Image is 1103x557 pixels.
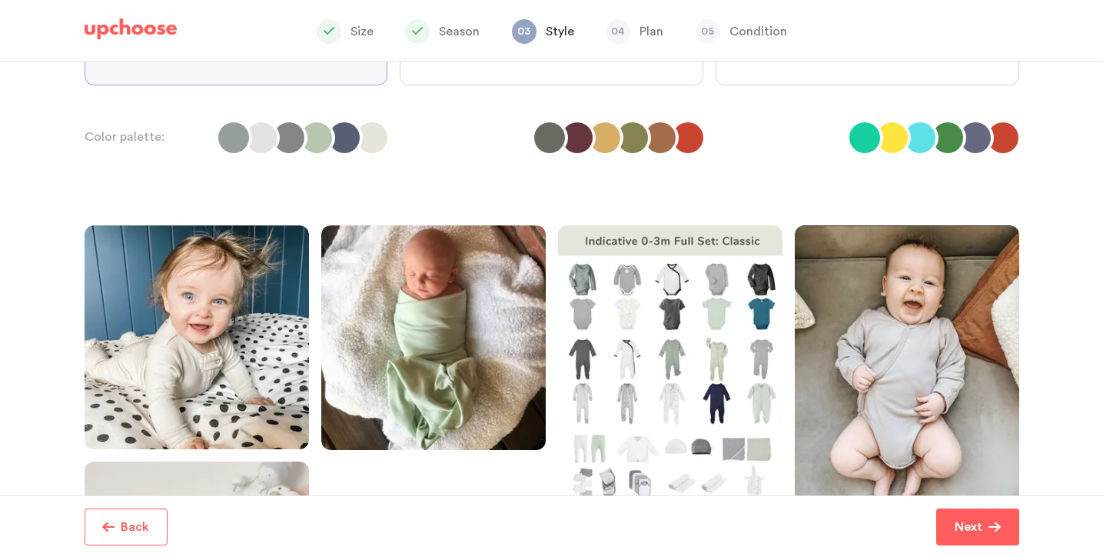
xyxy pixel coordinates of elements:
p: Plan [640,22,663,41]
img: UpChoose [85,18,177,40]
a: UpChoose [85,18,177,47]
span: 03 [512,19,537,44]
span: 05 [696,19,720,44]
button: Next [936,509,1019,545]
p: Size [351,22,374,41]
button: Back [85,509,168,545]
p: Season [439,22,480,41]
p: Style [546,22,574,41]
p: Condition [729,22,787,41]
span: 04 [606,19,630,44]
p: Back [121,518,149,536]
p: Next [955,518,982,536]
